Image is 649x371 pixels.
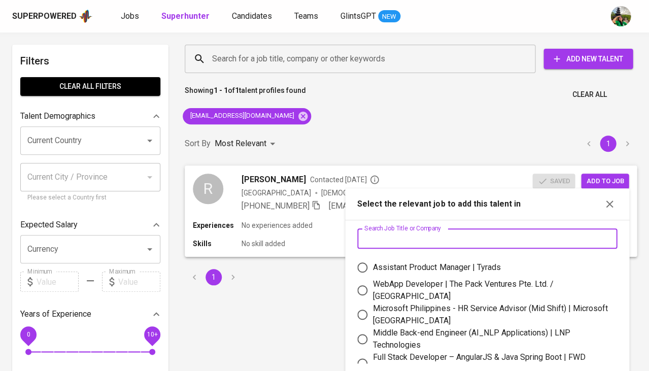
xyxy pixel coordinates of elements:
a: Superpoweredapp logo [12,9,92,24]
button: Clear All [568,85,610,104]
b: Superhunter [161,11,210,21]
span: [EMAIL_ADDRESS][DOMAIN_NAME] [329,201,460,211]
span: [DEMOGRAPHIC_DATA] [321,188,398,198]
a: Superhunter [161,10,212,23]
span: [PERSON_NAME] [242,174,306,186]
button: Add New Talent [543,49,633,69]
div: Expected Salary [20,215,160,235]
span: NEW [378,12,400,22]
button: Clear All filters [20,77,160,96]
b: 1 [235,86,239,94]
button: page 1 [600,136,616,152]
button: Open [143,242,157,256]
span: 0 [26,331,30,338]
span: Clear All [572,88,606,101]
p: Not open to relocation [416,188,487,198]
div: Most Relevant [215,134,279,153]
img: eva@glints.com [610,6,631,26]
input: Value [37,272,79,292]
h6: Filters [20,53,160,69]
div: Assistant Product Manager | Tyrads [373,261,500,274]
nav: pagination navigation [579,136,637,152]
p: Years of Experience [20,308,91,320]
button: Add to job [581,174,629,189]
img: app logo [79,9,92,24]
div: Years of Experience [20,304,160,324]
p: Showing of talent profiles found [185,85,306,104]
a: Jobs [121,10,141,23]
span: [EMAIL_ADDRESS][DOMAIN_NAME] [183,111,300,121]
span: Jobs [121,11,139,21]
div: Talent Demographics [20,106,160,126]
a: Candidates [232,10,274,23]
span: Candidates [232,11,272,21]
nav: pagination navigation [185,269,243,285]
p: Select the relevant job to add this talent in [357,198,520,210]
p: Skills [193,239,242,249]
p: Sort By [185,138,211,150]
p: Most Relevant [215,138,266,150]
span: Clear All filters [28,80,152,93]
p: Experiences [193,220,242,230]
p: Talent Demographics [20,110,95,122]
span: GlintsGPT [340,11,376,21]
b: 1 - 1 [214,86,228,94]
span: [PHONE_NUMBER] [242,201,310,211]
p: Expected Salary [20,219,78,231]
svg: By Batam recruiter [369,175,380,185]
button: page 1 [206,269,222,285]
span: Add New Talent [552,53,625,65]
button: Open [143,133,157,148]
div: WebApp Developer | The Pack Ventures Pte. Ltd. / [GEOGRAPHIC_DATA] [373,278,609,302]
span: Contacted [DATE] [310,175,380,185]
a: GlintsGPT NEW [340,10,400,23]
p: No skill added [242,239,285,249]
input: Value [118,272,160,292]
div: Microsoft Philippines - HR Service Advisor (Mid Shift) | Microsoft [GEOGRAPHIC_DATA] [373,302,609,327]
div: [EMAIL_ADDRESS][DOMAIN_NAME] [183,108,311,124]
p: No experiences added [242,220,313,230]
div: Middle Back-end Engineer (AI_NLP Applications) | LNP Technologies [373,327,609,351]
div: Superpowered [12,11,77,22]
span: Add to job [586,176,624,187]
a: R[PERSON_NAME]Contacted [DATE][GEOGRAPHIC_DATA][DEMOGRAPHIC_DATA] Not open to relocation[PHONE_NU... [185,165,637,257]
a: Teams [294,10,320,23]
span: 10+ [147,331,157,338]
p: Please select a Country first [27,193,153,203]
div: R [193,174,223,204]
div: [GEOGRAPHIC_DATA] [242,188,311,198]
span: Teams [294,11,318,21]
